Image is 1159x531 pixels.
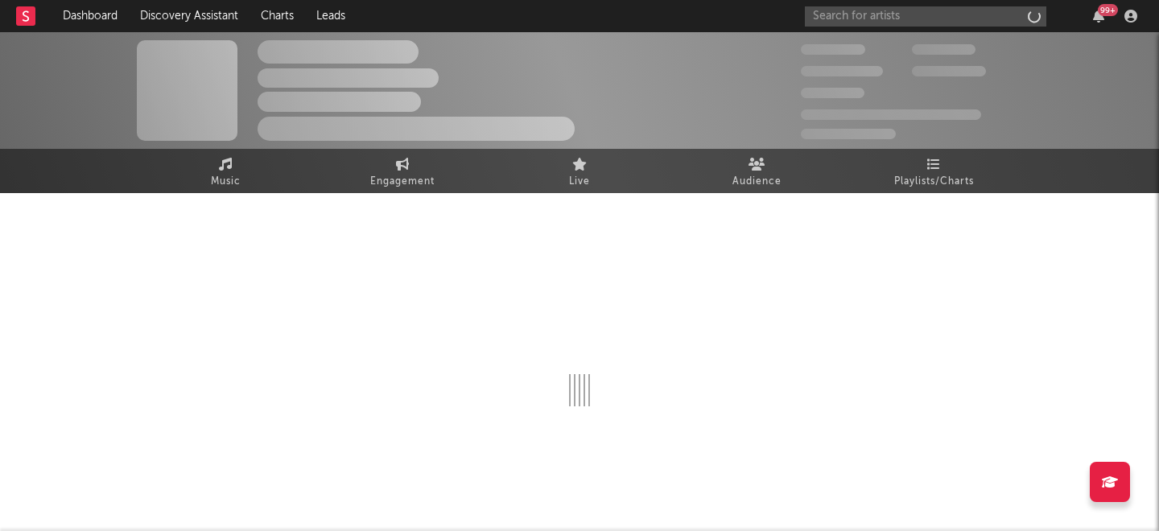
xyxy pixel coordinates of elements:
[805,6,1046,27] input: Search for artists
[845,149,1022,193] a: Playlists/Charts
[1093,10,1104,23] button: 99+
[801,66,883,76] span: 50,000,000
[732,172,782,191] span: Audience
[569,172,590,191] span: Live
[801,109,981,120] span: 50,000,000 Monthly Listeners
[370,172,435,191] span: Engagement
[211,172,241,191] span: Music
[801,129,896,139] span: Jump Score: 85.0
[912,66,986,76] span: 1,000,000
[801,88,864,98] span: 100,000
[137,149,314,193] a: Music
[668,149,845,193] a: Audience
[912,44,975,55] span: 100,000
[491,149,668,193] a: Live
[894,172,974,191] span: Playlists/Charts
[314,149,491,193] a: Engagement
[801,44,865,55] span: 300,000
[1098,4,1118,16] div: 99 +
